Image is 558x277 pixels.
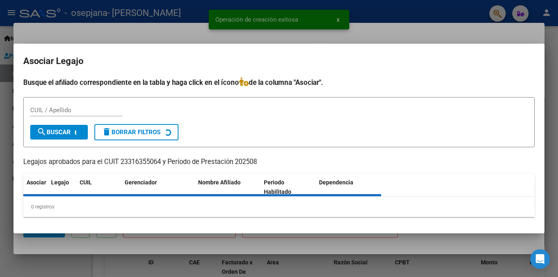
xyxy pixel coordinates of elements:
[80,179,92,186] span: CUIL
[48,174,76,201] datatable-header-cell: Legajo
[195,174,261,201] datatable-header-cell: Nombre Afiliado
[125,179,157,186] span: Gerenciador
[37,127,47,137] mat-icon: search
[198,179,241,186] span: Nombre Afiliado
[23,174,48,201] datatable-header-cell: Asociar
[51,179,69,186] span: Legajo
[530,249,550,269] div: Open Intercom Messenger
[23,53,535,69] h2: Asociar Legajo
[23,157,535,167] p: Legajos aprobados para el CUIT 23316355064 y Período de Prestación 202508
[37,129,71,136] span: Buscar
[121,174,195,201] datatable-header-cell: Gerenciador
[319,179,353,186] span: Dependencia
[27,179,46,186] span: Asociar
[76,174,121,201] datatable-header-cell: CUIL
[264,179,291,195] span: Periodo Habilitado
[23,77,535,88] h4: Busque el afiliado correspondiente en la tabla y haga click en el ícono de la columna "Asociar".
[316,174,382,201] datatable-header-cell: Dependencia
[102,127,112,137] mat-icon: delete
[23,197,535,217] div: 0 registros
[102,129,161,136] span: Borrar Filtros
[30,125,88,140] button: Buscar
[94,124,179,140] button: Borrar Filtros
[261,174,316,201] datatable-header-cell: Periodo Habilitado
